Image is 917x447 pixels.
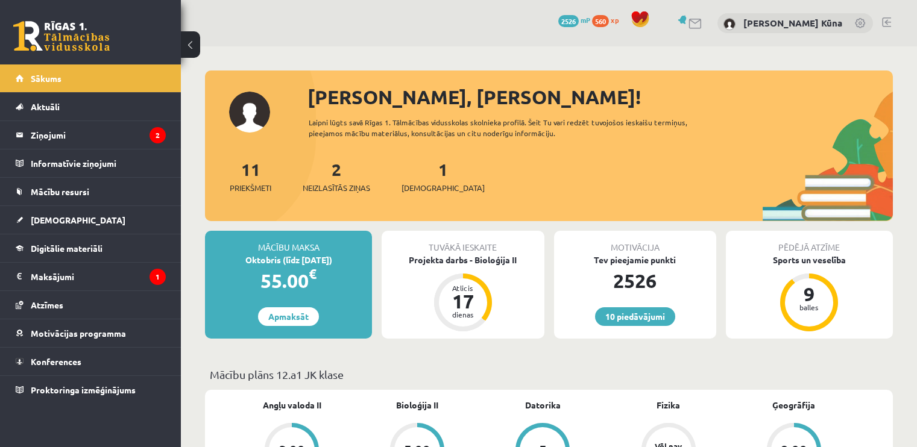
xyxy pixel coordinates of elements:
a: [DEMOGRAPHIC_DATA] [16,206,166,234]
a: Rīgas 1. Tālmācības vidusskola [13,21,110,51]
legend: Informatīvie ziņojumi [31,149,166,177]
span: Aktuāli [31,101,60,112]
a: 2526 mP [558,15,590,25]
a: Mācību resursi [16,178,166,205]
a: Angļu valoda II [263,399,321,411]
a: Fizika [657,399,680,411]
i: 2 [150,127,166,143]
p: Mācību plāns 12.a1 JK klase [210,366,888,383]
a: Motivācijas programma [16,319,166,347]
a: Ģeogrāfija [772,399,815,411]
a: Sports un veselība 9 balles [726,254,893,333]
span: 560 [592,15,609,27]
a: 2Neizlasītās ziņas [303,158,370,194]
div: 55.00 [205,266,372,295]
span: Motivācijas programma [31,328,126,339]
a: 560 xp [592,15,625,25]
a: Apmaksāt [258,307,319,326]
span: Proktoringa izmēģinājums [31,384,136,395]
a: Sākums [16,64,166,92]
div: Tuvākā ieskaite [382,231,544,254]
a: Projekta darbs - Bioloģija II Atlicis 17 dienas [382,254,544,333]
i: 1 [150,269,166,285]
span: Neizlasītās ziņas [303,182,370,194]
a: [PERSON_NAME] Kūna [743,17,842,29]
a: Digitālie materiāli [16,234,166,262]
div: balles [791,304,827,311]
div: Mācību maksa [205,231,372,254]
div: Tev pieejamie punkti [554,254,716,266]
span: Konferences [31,356,81,367]
legend: Maksājumi [31,263,166,290]
span: Digitālie materiāli [31,243,102,254]
a: 1[DEMOGRAPHIC_DATA] [402,158,485,194]
span: Atzīmes [31,299,63,310]
span: [DEMOGRAPHIC_DATA] [402,182,485,194]
div: Sports un veselība [726,254,893,266]
a: 10 piedāvājumi [595,307,675,326]
a: Aktuāli [16,93,166,120]
div: Oktobris (līdz [DATE]) [205,254,372,266]
div: Atlicis [445,284,481,292]
a: Bioloģija II [396,399,438,411]
div: 9 [791,284,827,304]
div: Laipni lūgts savā Rīgas 1. Tālmācības vidusskolas skolnieka profilā. Šeit Tu vari redzēt tuvojošo... [309,117,722,139]
span: [DEMOGRAPHIC_DATA] [31,214,125,225]
a: Proktoringa izmēģinājums [16,376,166,404]
a: Informatīvie ziņojumi [16,149,166,177]
span: 2526 [558,15,579,27]
span: mP [581,15,590,25]
div: [PERSON_NAME], [PERSON_NAME]! [307,83,893,111]
div: Motivācija [554,231,716,254]
span: € [309,265,317,283]
div: Projekta darbs - Bioloģija II [382,254,544,266]
a: Maksājumi1 [16,263,166,290]
span: xp [611,15,619,25]
img: Anna Konstance Kūna [723,18,736,30]
div: 2526 [554,266,716,295]
span: Mācību resursi [31,186,89,197]
a: Atzīmes [16,291,166,319]
span: Sākums [31,73,61,84]
a: Ziņojumi2 [16,121,166,149]
div: 17 [445,292,481,311]
div: Pēdējā atzīme [726,231,893,254]
a: Konferences [16,348,166,375]
span: Priekšmeti [230,182,271,194]
a: Datorika [525,399,561,411]
a: 11Priekšmeti [230,158,271,194]
div: dienas [445,311,481,318]
legend: Ziņojumi [31,121,166,149]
